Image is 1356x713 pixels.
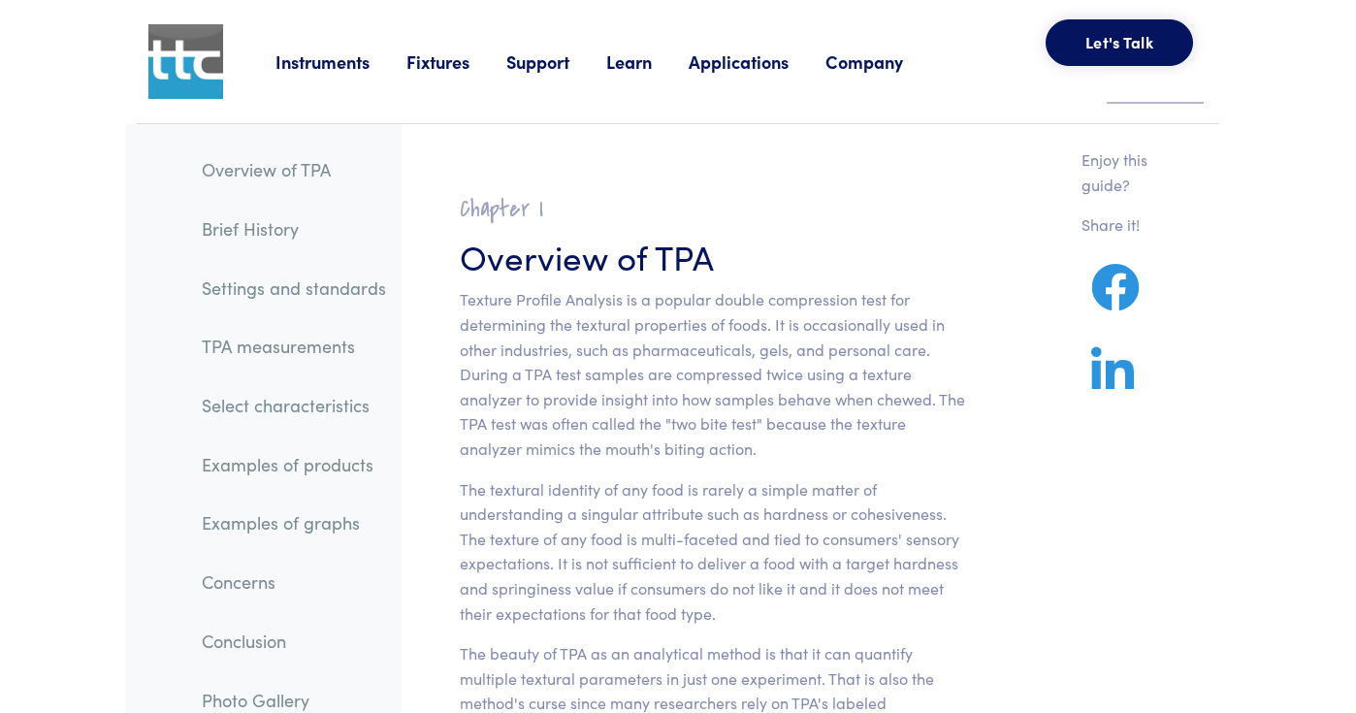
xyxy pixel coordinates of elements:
[148,24,223,99] img: ttc_logo_1x1_v1.0.png
[186,501,402,545] a: Examples of graphs
[186,147,402,192] a: Overview of TPA
[460,232,965,279] h3: Overview of TPA
[275,49,406,74] a: Instruments
[689,49,825,74] a: Applications
[460,287,965,461] p: Texture Profile Analysis is a popular double compression test for determining the textural proper...
[825,49,940,74] a: Company
[186,324,402,369] a: TPA measurements
[1082,212,1173,238] p: Share it!
[1046,19,1193,66] button: Let's Talk
[186,560,402,604] a: Concerns
[186,266,402,310] a: Settings and standards
[186,207,402,251] a: Brief History
[186,383,402,428] a: Select characteristics
[460,477,965,627] p: The textural identity of any food is rarely a simple matter of understanding a singular attribute...
[1082,370,1144,394] a: Share on LinkedIn
[1082,147,1173,197] p: Enjoy this guide?
[186,619,402,664] a: Conclusion
[186,442,402,487] a: Examples of products
[606,49,689,74] a: Learn
[460,194,965,224] h2: Chapter I
[506,49,606,74] a: Support
[406,49,506,74] a: Fixtures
